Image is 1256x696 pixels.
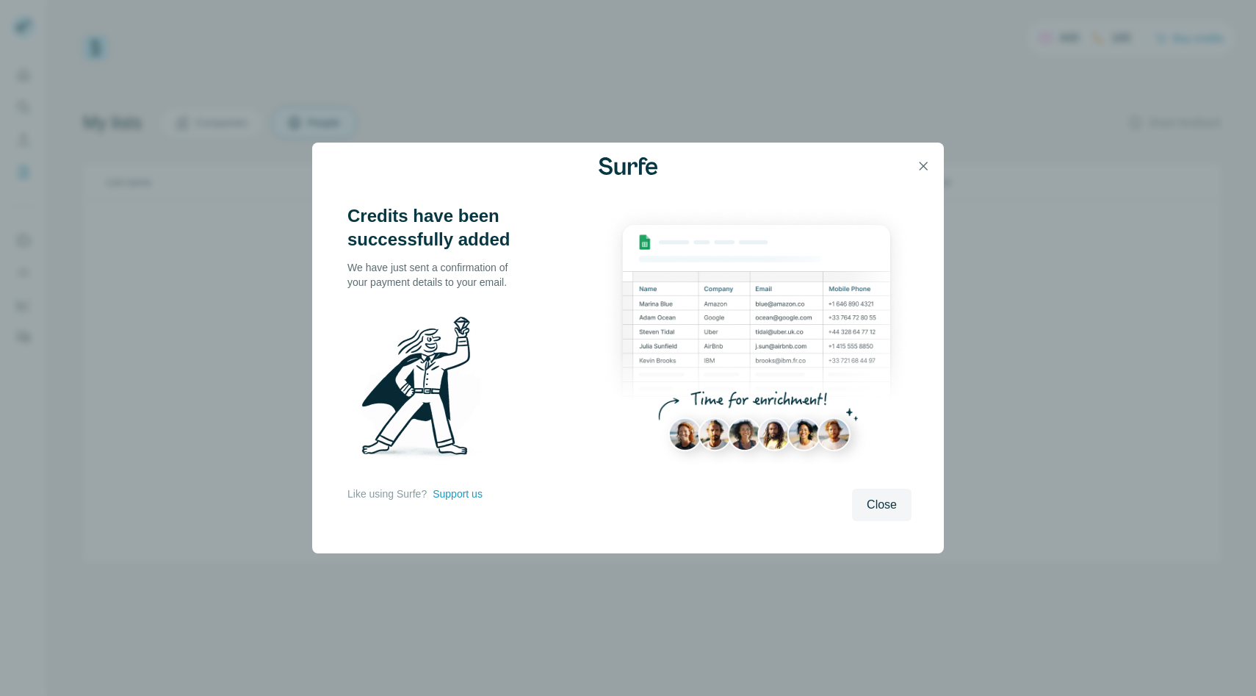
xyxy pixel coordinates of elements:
[852,489,912,521] button: Close
[602,204,912,480] img: Enrichment Hub - Sheet Preview
[347,307,500,472] img: Surfe Illustration - Man holding diamond
[347,204,524,251] h3: Credits have been successfully added
[433,487,483,501] button: Support us
[867,496,897,514] span: Close
[347,260,524,290] p: We have just sent a confirmation of your payment details to your email.
[599,157,657,175] img: Surfe Logo
[347,487,427,501] p: Like using Surfe?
